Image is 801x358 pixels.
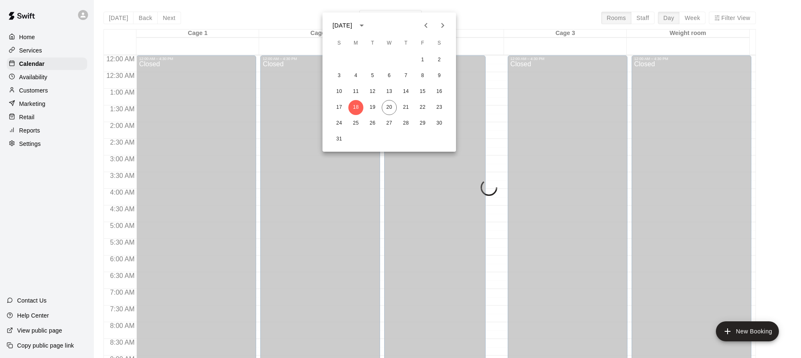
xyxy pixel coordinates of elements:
[432,100,447,115] button: 23
[365,116,380,131] button: 26
[332,21,352,30] div: [DATE]
[432,116,447,131] button: 30
[382,68,397,83] button: 6
[348,35,363,52] span: Monday
[348,116,363,131] button: 25
[348,84,363,99] button: 11
[432,35,447,52] span: Saturday
[332,132,347,147] button: 31
[415,84,430,99] button: 15
[382,84,397,99] button: 13
[365,35,380,52] span: Tuesday
[434,17,451,34] button: Next month
[332,35,347,52] span: Sunday
[432,68,447,83] button: 9
[332,84,347,99] button: 10
[355,18,369,33] button: calendar view is open, switch to year view
[382,100,397,115] button: 20
[332,100,347,115] button: 17
[415,116,430,131] button: 29
[418,17,434,34] button: Previous month
[398,116,413,131] button: 28
[348,100,363,115] button: 18
[382,35,397,52] span: Wednesday
[415,53,430,68] button: 1
[398,35,413,52] span: Thursday
[365,84,380,99] button: 12
[332,116,347,131] button: 24
[332,68,347,83] button: 3
[398,100,413,115] button: 21
[415,100,430,115] button: 22
[348,68,363,83] button: 4
[365,100,380,115] button: 19
[432,53,447,68] button: 2
[382,116,397,131] button: 27
[398,68,413,83] button: 7
[398,84,413,99] button: 14
[365,68,380,83] button: 5
[432,84,447,99] button: 16
[415,35,430,52] span: Friday
[415,68,430,83] button: 8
